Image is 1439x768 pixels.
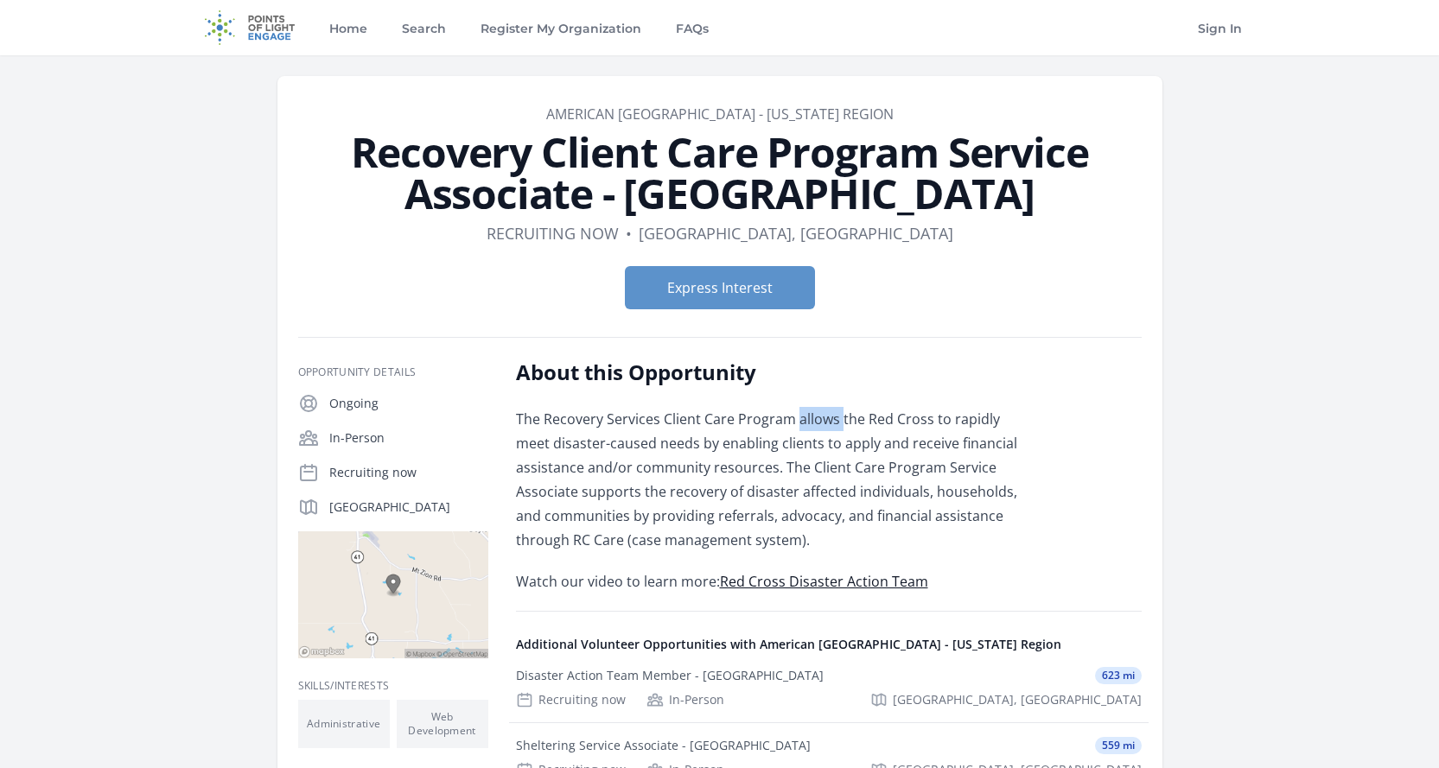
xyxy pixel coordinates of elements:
[625,266,815,309] button: Express Interest
[329,429,488,447] p: In-Person
[298,700,390,748] li: Administrative
[329,498,488,516] p: [GEOGRAPHIC_DATA]
[626,221,632,245] div: •
[298,679,488,693] h3: Skills/Interests
[646,691,724,708] div: In-Person
[516,691,626,708] div: Recruiting now
[509,653,1149,722] a: Disaster Action Team Member - [GEOGRAPHIC_DATA] 623 mi Recruiting now In-Person [GEOGRAPHIC_DATA]...
[487,221,619,245] dd: Recruiting now
[516,407,1022,552] p: The Recovery Services Client Care Program allows the Red Cross to rapidly meet disaster-caused ne...
[298,131,1142,214] h1: Recovery Client Care Program Service Associate - [GEOGRAPHIC_DATA]
[397,700,488,748] li: Web Development
[329,395,488,412] p: Ongoing
[546,105,894,124] a: American [GEOGRAPHIC_DATA] - [US_STATE] Region
[516,359,1022,386] h2: About this Opportunity
[298,365,488,379] h3: Opportunity Details
[516,636,1142,653] h4: Additional Volunteer Opportunities with American [GEOGRAPHIC_DATA] - [US_STATE] Region
[893,691,1142,708] span: [GEOGRAPHIC_DATA], [GEOGRAPHIC_DATA]
[516,667,824,684] div: Disaster Action Team Member - [GEOGRAPHIC_DATA]
[1095,737,1142,754] span: 559 mi
[516,569,1022,593] p: Watch our video to learn more:
[720,572,928,591] a: Red Cross Disaster Action Team
[1095,667,1142,684] span: 623 mi
[639,221,953,245] dd: [GEOGRAPHIC_DATA], [GEOGRAPHIC_DATA]
[516,737,811,754] div: Sheltering Service Associate - [GEOGRAPHIC_DATA]
[298,531,488,658] img: Map
[329,464,488,481] p: Recruiting now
